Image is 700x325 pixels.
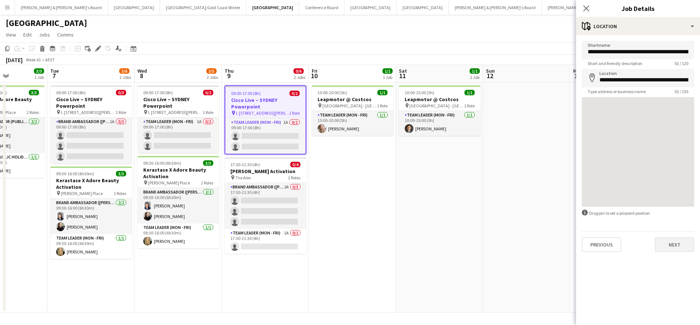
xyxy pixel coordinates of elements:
[137,188,219,223] app-card-role: Brand Ambassador ([PERSON_NAME])2/209:30-16:00 (6h30m)[PERSON_NAME][PERSON_NAME]
[235,175,251,180] span: The Alex
[29,90,39,95] span: 3/3
[56,171,94,176] span: 09:30-16:00 (6h30m)
[148,110,203,115] span: L [STREET_ADDRESS][PERSON_NAME] (Veritas Offices)
[61,191,103,196] span: [PERSON_NAME] Place
[399,85,481,136] app-job-card: 10:00-15:00 (5h)1/1Leapmotor @ Costcos [GEOGRAPHIC_DATA] - [GEOGRAPHIC_DATA]1 RoleTeam Leader (Mo...
[669,61,694,66] span: 53 / 120
[293,68,304,74] span: 0/6
[377,90,388,95] span: 1/1
[289,91,300,96] span: 0/2
[582,210,694,217] div: Drag pin to set a pinpoint position
[399,111,481,136] app-card-role: Team Leader (Mon - Fri)1/110:00-15:00 (5h)[PERSON_NAME]
[54,30,77,39] a: Comms
[39,31,50,38] span: Jobs
[6,56,23,64] div: [DATE]
[225,229,306,254] app-card-role: Team Leader (Mon - Fri)1A0/117:30-21:30 (4h)
[290,162,300,167] span: 0/4
[137,96,219,109] h3: Cisco Live – SYDNEY Powerpoint
[120,74,131,80] div: 2 Jobs
[398,72,407,80] span: 11
[582,237,621,252] button: Previous
[61,110,116,115] span: L [STREET_ADDRESS][PERSON_NAME] (Veritas Offices)
[345,0,397,15] button: [GEOGRAPHIC_DATA]
[49,72,59,80] span: 7
[50,167,132,259] app-job-card: 09:30-16:00 (6h30m)3/3Kerastase X Adore Beauty Activation [PERSON_NAME] Place2 RolesBrand Ambassa...
[203,110,213,115] span: 1 Role
[655,237,694,252] button: Next
[148,180,190,186] span: [PERSON_NAME] Place
[50,96,132,109] h3: Cisco Live – SYDNEY Powerpoint
[23,31,32,38] span: Edit
[45,57,55,62] div: AEST
[573,68,583,74] span: Mon
[572,72,583,80] span: 13
[56,90,86,95] span: 09:00-17:00 (8h)
[34,74,44,80] div: 1 Job
[137,156,219,248] app-job-card: 09:30-16:00 (6h30m)3/3Kerastase X Adore Beauty Activation [PERSON_NAME] Place2 RolesBrand Ambassa...
[24,57,42,62] span: Week 41
[137,85,219,153] app-job-card: 09:00-17:00 (8h)0/2Cisco Live – SYDNEY Powerpoint L [STREET_ADDRESS][PERSON_NAME] (Veritas Office...
[50,234,132,259] app-card-role: Team Leader (Mon - Fri)1/109:30-16:00 (6h30m)[PERSON_NAME]
[399,68,407,74] span: Sat
[449,0,542,15] button: [PERSON_NAME] & [PERSON_NAME]'s Board
[470,74,479,80] div: 1 Job
[542,0,600,15] button: [PERSON_NAME]'s Board
[464,90,475,95] span: 1/1
[116,110,126,115] span: 1 Role
[203,160,213,166] span: 3/3
[225,118,306,154] app-card-role: Team Leader (Mon - Fri)1A0/209:00-17:00 (8h)
[470,68,480,74] span: 1/1
[409,103,464,108] span: [GEOGRAPHIC_DATA] - [GEOGRAPHIC_DATA]
[223,72,234,80] span: 9
[225,183,306,229] app-card-role: Brand Ambassador ([PERSON_NAME])2A0/317:30-21:30 (4h)
[116,171,126,176] span: 3/3
[108,0,160,15] button: [GEOGRAPHIC_DATA]
[143,90,173,95] span: 09:00-17:00 (8h)
[6,18,87,28] h1: [GEOGRAPHIC_DATA]
[312,111,393,136] app-card-role: Team Leader (Mon - Fri)1/115:00-20:00 (5h)[PERSON_NAME]
[137,167,219,180] h3: Kerastase X Adore Beauty Activation
[464,103,475,108] span: 1 Role
[50,118,132,164] app-card-role: Brand Ambassador ([PERSON_NAME])1A0/309:00-17:00 (8h)
[201,180,213,186] span: 2 Roles
[485,72,495,80] span: 12
[3,30,19,39] a: View
[230,162,260,167] span: 17:30-21:30 (4h)
[50,177,132,190] h3: Kerastase X Adore Beauty Activation
[225,168,306,175] h3: [PERSON_NAME] Activation
[312,96,393,103] h3: Leapmotor @ Costcos
[116,90,126,95] span: 0/3
[236,110,289,116] span: L [STREET_ADDRESS][PERSON_NAME] (Veritas Offices)
[206,68,217,74] span: 3/5
[225,85,306,154] app-job-card: 09:00-17:00 (8h)0/2Cisco Live – SYDNEY Powerpoint L [STREET_ADDRESS][PERSON_NAME] (Veritas Office...
[20,30,35,39] a: Edit
[207,74,218,80] div: 2 Jobs
[377,103,388,108] span: 1 Role
[15,0,108,15] button: [PERSON_NAME] & [PERSON_NAME]'s Board
[231,91,261,96] span: 09:00-17:00 (8h)
[203,90,213,95] span: 0/2
[50,199,132,234] app-card-role: Brand Ambassador ([PERSON_NAME])2/209:30-16:00 (6h30m)[PERSON_NAME][PERSON_NAME]
[114,191,126,196] span: 2 Roles
[397,0,449,15] button: [GEOGRAPHIC_DATA]
[50,68,59,74] span: Tue
[160,0,246,15] button: [GEOGRAPHIC_DATA]/Gold Coast Winter
[576,4,700,13] h3: Job Details
[137,68,147,74] span: Wed
[405,90,434,95] span: 10:00-15:00 (5h)
[34,68,44,74] span: 3/3
[27,110,39,115] span: 2 Roles
[669,89,694,94] span: 53 / 255
[136,72,147,80] span: 8
[382,68,393,74] span: 1/1
[57,31,74,38] span: Comms
[137,118,219,153] app-card-role: Team Leader (Mon - Fri)1A0/209:00-17:00 (8h)
[312,85,393,136] app-job-card: 15:00-20:00 (5h)1/1Leapmotor @ Costcos [GEOGRAPHIC_DATA] - [GEOGRAPHIC_DATA]1 RoleTeam Leader (Mo...
[50,85,132,164] app-job-card: 09:00-17:00 (8h)0/3Cisco Live – SYDNEY Powerpoint L [STREET_ADDRESS][PERSON_NAME] (Veritas Office...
